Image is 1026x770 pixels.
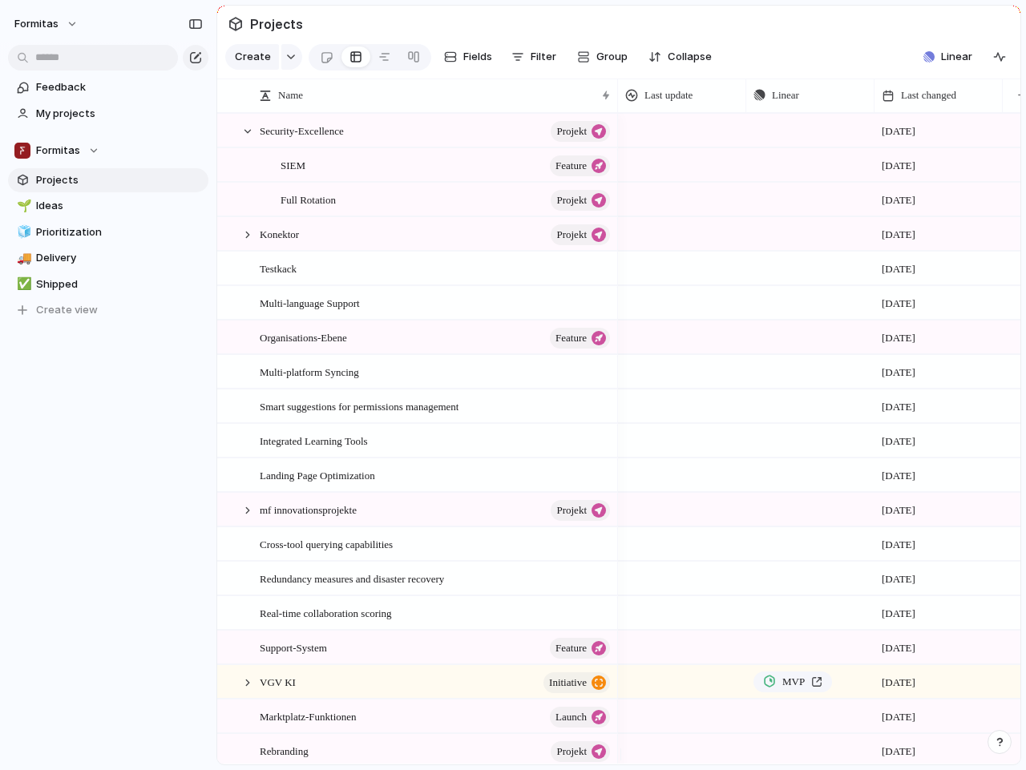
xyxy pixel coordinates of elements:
[644,87,693,103] span: Last update
[36,276,203,292] span: Shipped
[8,246,208,270] a: 🚚Delivery
[882,192,915,208] span: [DATE]
[555,637,587,659] span: Feature
[550,638,610,659] button: Feature
[8,75,208,99] a: Feedback
[260,569,444,587] span: Redundancy measures and disaster recovery
[556,224,587,246] span: Projekt
[642,44,718,70] button: Collapse
[260,707,357,725] span: Marktplatz-Funktionen
[260,741,309,760] span: Rebranding
[8,139,208,163] button: Formitas
[260,328,347,346] span: Organisations-Ebene
[531,49,556,65] span: Filter
[555,706,587,728] span: launch
[260,431,368,450] span: Integrated Learning Tools
[17,275,28,293] div: ✅
[753,671,832,692] a: MVP
[8,168,208,192] a: Projects
[438,44,499,70] button: Fields
[260,121,344,139] span: Security-Excellence
[8,102,208,126] a: My projects
[8,272,208,296] a: ✅Shipped
[882,433,915,450] span: [DATE]
[550,155,610,176] button: Feature
[36,143,80,159] span: Formitas
[14,276,30,292] button: ✅
[14,250,30,266] button: 🚚
[549,671,587,694] span: initiative
[17,223,28,241] div: 🧊
[556,499,587,522] span: Projekt
[882,744,915,760] span: [DATE]
[551,224,610,245] button: Projekt
[550,707,610,728] button: launch
[917,45,979,69] button: Linear
[14,198,30,214] button: 🌱
[882,365,915,381] span: [DATE]
[505,44,563,70] button: Filter
[555,327,587,349] span: Feature
[550,328,610,349] button: Feature
[463,49,492,65] span: Fields
[569,44,636,70] button: Group
[556,189,587,212] span: Projekt
[225,44,279,70] button: Create
[543,672,610,693] button: initiative
[882,227,915,243] span: [DATE]
[36,302,98,318] span: Create view
[556,740,587,763] span: Projekt
[551,500,610,521] button: Projekt
[14,224,30,240] button: 🧊
[281,155,305,174] span: SIEM
[36,250,203,266] span: Delivery
[882,640,915,656] span: [DATE]
[36,79,203,95] span: Feedback
[596,49,628,65] span: Group
[556,120,587,143] span: Projekt
[551,190,610,211] button: Projekt
[882,571,915,587] span: [DATE]
[260,534,393,553] span: Cross-tool querying capabilities
[36,224,203,240] span: Prioritization
[260,603,392,622] span: Real-time collaboration scoring
[882,330,915,346] span: [DATE]
[882,709,915,725] span: [DATE]
[882,296,915,312] span: [DATE]
[36,106,203,122] span: My projects
[278,87,303,103] span: Name
[260,500,357,518] span: mf innovationsprojekte
[551,741,610,762] button: Projekt
[555,155,587,177] span: Feature
[8,220,208,244] a: 🧊Prioritization
[260,638,327,656] span: Support-System
[782,674,805,690] span: MVP
[882,158,915,174] span: [DATE]
[260,466,375,484] span: Landing Page Optimization
[551,121,610,142] button: Projekt
[882,675,915,691] span: [DATE]
[17,249,28,268] div: 🚚
[235,49,271,65] span: Create
[8,298,208,322] button: Create view
[8,194,208,218] a: 🌱Ideas
[260,224,299,243] span: Konektor
[901,87,956,103] span: Last changed
[882,261,915,277] span: [DATE]
[941,49,972,65] span: Linear
[14,16,59,32] span: Formitas
[260,672,296,691] span: VGV KI
[882,399,915,415] span: [DATE]
[882,502,915,518] span: [DATE]
[260,362,359,381] span: Multi-platform Syncing
[260,259,297,277] span: Testkack
[882,537,915,553] span: [DATE]
[36,172,203,188] span: Projects
[882,123,915,139] span: [DATE]
[281,190,336,208] span: Full Rotation
[772,87,799,103] span: Linear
